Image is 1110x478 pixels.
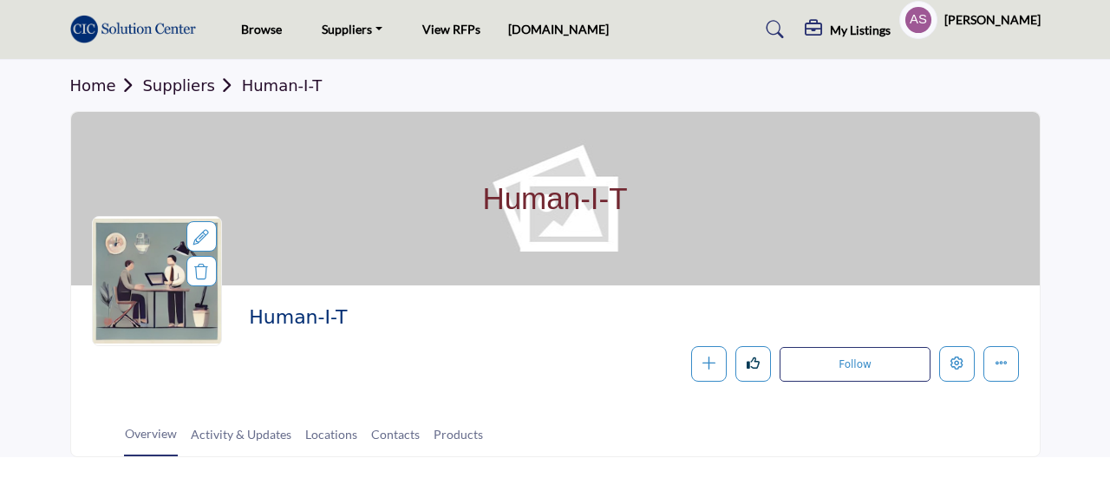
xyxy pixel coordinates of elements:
h5: My Listings [830,23,891,38]
a: Contacts [370,425,421,455]
a: Suppliers [310,17,395,42]
a: Activity & Updates [190,425,292,455]
h2: Human-I-T [249,306,726,329]
button: Edit company [939,346,975,382]
h1: Human-I-T [482,112,627,285]
a: Human-I-T [242,76,323,95]
a: Products [433,425,484,455]
a: Browse [241,22,282,36]
a: Suppliers [142,76,241,95]
button: Like [735,346,771,382]
a: Search [749,16,795,43]
a: View RFPs [422,22,480,36]
div: Aspect Ratio:1:1,Size:400x400px [186,221,217,252]
div: My Listings [805,20,891,41]
a: Overview [124,424,178,456]
h5: [PERSON_NAME] [944,11,1041,29]
a: Home [70,76,143,95]
img: site Logo [70,15,206,43]
button: Show hide supplier dropdown [899,1,937,39]
button: More details [983,346,1019,382]
button: Follow [780,347,930,382]
a: [DOMAIN_NAME] [508,22,609,36]
a: Locations [304,425,358,455]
